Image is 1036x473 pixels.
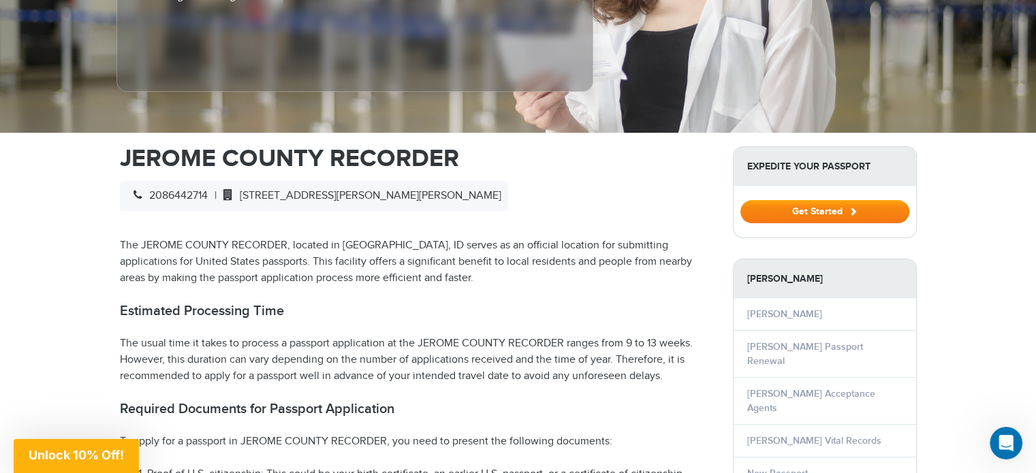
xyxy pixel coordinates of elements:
p: To apply for a passport in JEROME COUNTY RECORDER, you need to present the following documents: [120,434,712,450]
strong: [PERSON_NAME] [734,259,916,298]
h2: Estimated Processing Time [120,303,712,319]
p: The usual time it takes to process a passport application at the JEROME COUNTY RECORDER ranges fr... [120,336,712,385]
a: [PERSON_NAME] Acceptance Agents [747,388,875,414]
a: [PERSON_NAME] Passport Renewal [747,341,863,367]
p: The JEROME COUNTY RECORDER, located in [GEOGRAPHIC_DATA], ID serves as an official location for s... [120,238,712,287]
iframe: Customer reviews powered by Trustpilot [147,10,249,78]
a: Get Started [740,206,909,216]
div: | [120,181,508,211]
span: [STREET_ADDRESS][PERSON_NAME][PERSON_NAME] [217,189,501,202]
a: [PERSON_NAME] [747,308,822,320]
strong: Expedite Your Passport [734,147,916,186]
span: Unlock 10% Off! [29,448,124,462]
h2: Required Documents for Passport Application [120,401,712,417]
span: 2086442714 [127,189,208,202]
div: Unlock 10% Off! [14,439,139,473]
button: Get Started [740,200,909,223]
h1: JEROME COUNTY RECORDER [120,146,712,171]
iframe: Intercom live chat [990,427,1022,459]
a: [PERSON_NAME] Vital Records [747,435,881,446]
